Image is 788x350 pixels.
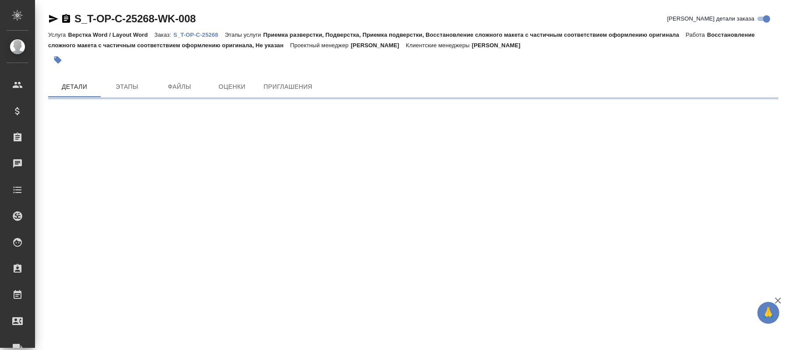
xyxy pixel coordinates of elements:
span: 🙏 [761,304,776,322]
a: S_T-OP-C-25268-WK-008 [74,13,196,24]
span: Оценки [211,81,253,92]
button: Добавить тэг [48,50,67,70]
p: Работа [686,31,707,38]
span: Этапы [106,81,148,92]
p: Заказ: [155,31,173,38]
span: [PERSON_NAME] детали заказа [667,14,754,23]
span: Файлы [158,81,201,92]
p: Услуга [48,31,68,38]
p: Проектный менеджер [290,42,351,49]
span: Детали [53,81,95,92]
p: Клиентские менеджеры [406,42,472,49]
button: Скопировать ссылку для ЯМессенджера [48,14,59,24]
button: 🙏 [757,302,779,324]
p: S_T-OP-C-25268 [173,31,225,38]
p: [PERSON_NAME] [351,42,406,49]
p: Приемка разверстки, Подверстка, Приемка подверстки, Восстановление сложного макета с частичным со... [263,31,686,38]
a: S_T-OP-C-25268 [173,31,225,38]
span: Приглашения [264,81,313,92]
p: Верстка Word / Layout Word [68,31,154,38]
button: Скопировать ссылку [61,14,71,24]
p: [PERSON_NAME] [472,42,527,49]
p: Этапы услуги [225,31,263,38]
